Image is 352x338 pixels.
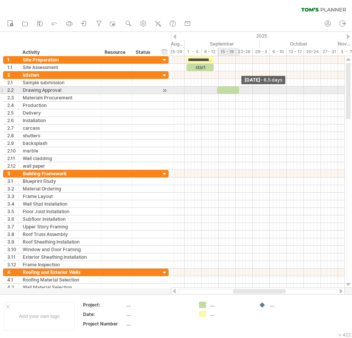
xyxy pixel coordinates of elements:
div: 2.12 [7,162,19,170]
div: 13 - 17 [287,48,304,56]
div: 4 [7,269,19,276]
div: Window and Door Framing [23,246,97,253]
div: 2.9 [7,140,19,147]
div: 6 - 10 [270,48,287,56]
div: October 2025 [260,40,338,48]
div: Production [23,102,97,109]
div: backsplash [23,140,97,147]
div: Site Preparation [23,56,97,63]
div: 1.1 [7,64,19,71]
div: Materials Procurement [23,94,97,101]
div: 3.7 [7,223,19,230]
div: 15 - 19 [219,48,236,56]
div: 27 - 31 [321,48,338,56]
div: .... [126,321,190,327]
div: start [186,64,214,71]
div: Project: [83,302,125,308]
div: 22-26 [236,48,253,56]
div: Wall cladding [23,155,97,162]
div: 2.1 [7,79,19,86]
div: 2.11 [7,155,19,162]
div: v 422 [339,332,351,338]
div: Status [136,49,152,56]
div: 29 - 3 [253,48,270,56]
div: Upper Story Framing [23,223,97,230]
div: Site Assessment [23,64,97,71]
div: 3.4 [7,200,19,208]
div: .... [126,302,190,308]
div: Subfloor Installation [23,215,97,223]
div: Project Number [83,321,125,327]
div: Add your own logo [4,302,75,330]
div: Installation [23,117,97,124]
div: Drawing Approval [23,86,97,94]
div: 3.11 [7,253,19,261]
div: 3.5 [7,208,19,215]
div: 3.2 [7,185,19,192]
div: [DATE] [241,76,285,84]
div: Date: [83,311,125,318]
div: 2.10 [7,147,19,154]
div: .... [210,302,251,308]
div: .... [210,311,251,317]
div: 20-24 [304,48,321,56]
div: Roofing and Exterior Walls [23,269,97,276]
div: September 2025 [185,40,260,48]
div: Wall Stud Installation [23,200,97,208]
div: 2.4 [7,102,19,109]
div: Delivery [23,109,97,116]
div: 1 [7,56,19,63]
div: 3.9 [7,238,19,245]
div: 2 [7,71,19,79]
div: 4.2 [7,284,19,291]
div: Building Framework [23,170,97,177]
div: 8 - 12 [202,48,219,56]
div: 3.12 [7,261,19,268]
div: 4.1 [7,276,19,283]
div: 25-29 [167,48,185,56]
div: Floor Joist Installation [23,208,97,215]
div: Activity [22,49,97,56]
div: 2.2 [7,86,19,94]
div: 2.6 [7,117,19,124]
div: .... [270,302,311,308]
div: Blueprint Study [23,178,97,185]
div: Sample submission [23,79,97,86]
div: 2.8 [7,132,19,139]
div: Resource [105,49,128,56]
div: Exterior Sheathing Installation [23,253,97,261]
div: shutters [23,132,97,139]
div: 2.3 [7,94,19,101]
div: Frame Inspection [23,261,97,268]
div: 1 - 5 [185,48,202,56]
div: 3.3 [7,193,19,200]
div: 3 [7,170,19,177]
div: Roof Truss Assembly [23,231,97,238]
div: carcass [23,124,97,132]
div: marble [23,147,97,154]
div: 3.8 [7,231,19,238]
div: 3.6 [7,215,19,223]
span: - 6.5 days [260,77,282,83]
div: scroll to activity [161,86,168,94]
div: 3.1 [7,178,19,185]
div: 2.7 [7,124,19,132]
div: 2.5 [7,109,19,116]
div: 3.10 [7,246,19,253]
div: kitchen [23,71,97,79]
div: Frame Layout [23,193,97,200]
div: Wall Material Selection [23,284,97,291]
div: wall paper [23,162,97,170]
div: Roof Sheathing Installation [23,238,97,245]
div: Material Ordering [23,185,97,192]
div: .... [126,311,190,318]
div: Roofing Material Selection [23,276,97,283]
